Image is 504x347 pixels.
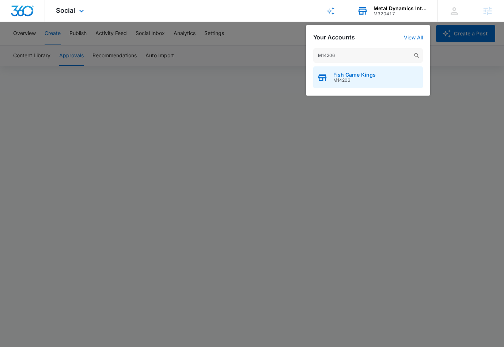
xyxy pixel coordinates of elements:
[333,78,376,83] span: M14206
[374,5,427,11] div: account name
[313,48,423,63] input: Search Accounts
[56,7,75,14] span: Social
[313,66,423,88] button: Fish Game KingsM14206
[374,11,427,16] div: account id
[333,72,376,78] span: Fish Game Kings
[313,34,355,41] h2: Your Accounts
[404,34,423,41] a: View All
